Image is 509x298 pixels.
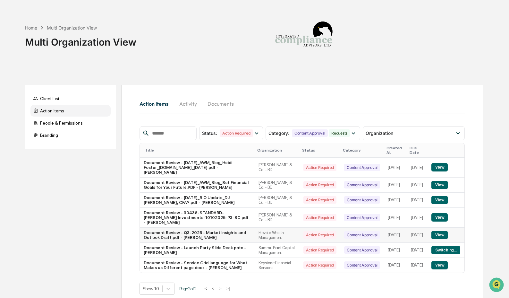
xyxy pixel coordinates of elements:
[303,231,336,239] div: Action Required
[303,181,336,188] div: Action Required
[344,181,380,188] div: Content Approval
[431,163,448,171] button: View
[6,49,18,61] img: 1746055101610-c473b297-6a78-478c-a979-82029cc54cd1
[384,158,407,178] td: [DATE]
[488,277,506,294] iframe: Open customer support
[303,196,336,204] div: Action Required
[344,164,380,171] div: Content Approval
[431,261,448,269] button: View
[22,49,105,56] div: Start new chat
[303,164,336,171] div: Action Required
[344,231,380,239] div: Content Approval
[25,25,37,31] div: Home
[410,146,425,155] div: Due Date
[329,129,350,137] div: Requests
[30,129,111,141] div: Branding
[407,228,428,243] td: [DATE]
[407,178,428,193] td: [DATE]
[140,228,255,243] td: Document Review - Q3-2025 - Market Insights and Outlook Draft.pdf - [PERSON_NAME]
[179,286,197,291] span: Page 2 of 2
[407,193,428,208] td: [DATE]
[225,286,232,291] button: >|
[431,231,448,239] button: View
[255,258,300,273] td: Keystone Financial Services
[140,178,255,193] td: Document Review - [DATE]_AWM_Blog_Set Financial Goals for Your Future.PDF - [PERSON_NAME]
[22,56,81,61] div: We're available if you need us!
[217,286,224,291] button: >
[344,261,380,269] div: Content Approval
[30,93,111,104] div: Client List
[140,193,255,208] td: Document Review - [DATE]_BIO Update_DJ [PERSON_NAME], CFA®.pdf - [PERSON_NAME]
[30,117,111,129] div: People & Permissions
[384,243,407,258] td: [DATE]
[431,181,448,189] button: View
[407,258,428,273] td: [DATE]
[145,148,252,153] div: Title
[384,178,407,193] td: [DATE]
[140,158,255,178] td: Document Review - [DATE]_AWM_Blog_Heidi Foster_[DOMAIN_NAME]_[DATE].pdf - [PERSON_NAME]
[431,196,448,204] button: View
[407,243,428,258] td: [DATE]
[343,148,381,153] div: Category
[344,196,380,204] div: Content Approval
[64,109,78,114] span: Pylon
[30,105,111,117] div: Action Items
[431,246,460,254] button: Switching...
[6,82,12,87] div: 🖐️
[202,96,239,111] button: Documents
[303,246,336,254] div: Action Required
[210,286,216,291] button: <
[47,82,52,87] div: 🗄️
[45,109,78,114] a: Powered byPylon
[4,78,44,90] a: 🖐️Preclearance
[13,81,41,87] span: Preclearance
[174,96,202,111] button: Activity
[407,158,428,178] td: [DATE]
[255,178,300,193] td: [PERSON_NAME] & Co. - BD
[302,148,338,153] div: Status
[303,214,336,221] div: Action Required
[6,13,117,24] p: How can we help?
[202,130,217,136] span: Status :
[257,148,297,153] div: Organization
[6,94,12,99] div: 🔎
[407,208,428,228] td: [DATE]
[255,193,300,208] td: [PERSON_NAME] & Co. - BD
[292,129,328,137] div: Content Approval
[201,286,209,291] button: |<
[431,213,448,222] button: View
[13,93,40,100] span: Data Lookup
[268,130,289,136] span: Category :
[384,228,407,243] td: [DATE]
[220,129,253,137] div: Action Required
[303,261,336,269] div: Action Required
[140,208,255,228] td: Document Review - 30436-STANDARD-[PERSON_NAME] Investments-10102025-P3-SC.pdf - [PERSON_NAME]
[384,193,407,208] td: [DATE]
[47,25,97,31] div: Multi Organization View
[140,243,255,258] td: Document Review - Launch Party Slide Deck.pptx - [PERSON_NAME]
[140,258,255,273] td: Document Review - Service Grid language for What Makes us Different page.docx - [PERSON_NAME]
[140,96,174,111] button: Action Items
[384,208,407,228] td: [DATE]
[272,5,336,69] img: Integrated Compliance Advisors
[53,81,80,87] span: Attestations
[255,208,300,228] td: [PERSON_NAME] & Co. - BD
[140,96,464,111] div: activity tabs
[255,228,300,243] td: Elevate Wealth Management
[255,158,300,178] td: [PERSON_NAME] & Co. - BD
[25,31,136,48] div: Multi Organization View
[384,258,407,273] td: [DATE]
[4,91,43,102] a: 🔎Data Lookup
[344,214,380,221] div: Content Approval
[109,51,117,59] button: Start new chat
[344,246,380,254] div: Content Approval
[44,78,82,90] a: 🗄️Attestations
[255,243,300,258] td: Summit Point Capital Management
[386,146,404,155] div: Created At
[366,130,393,136] span: Organization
